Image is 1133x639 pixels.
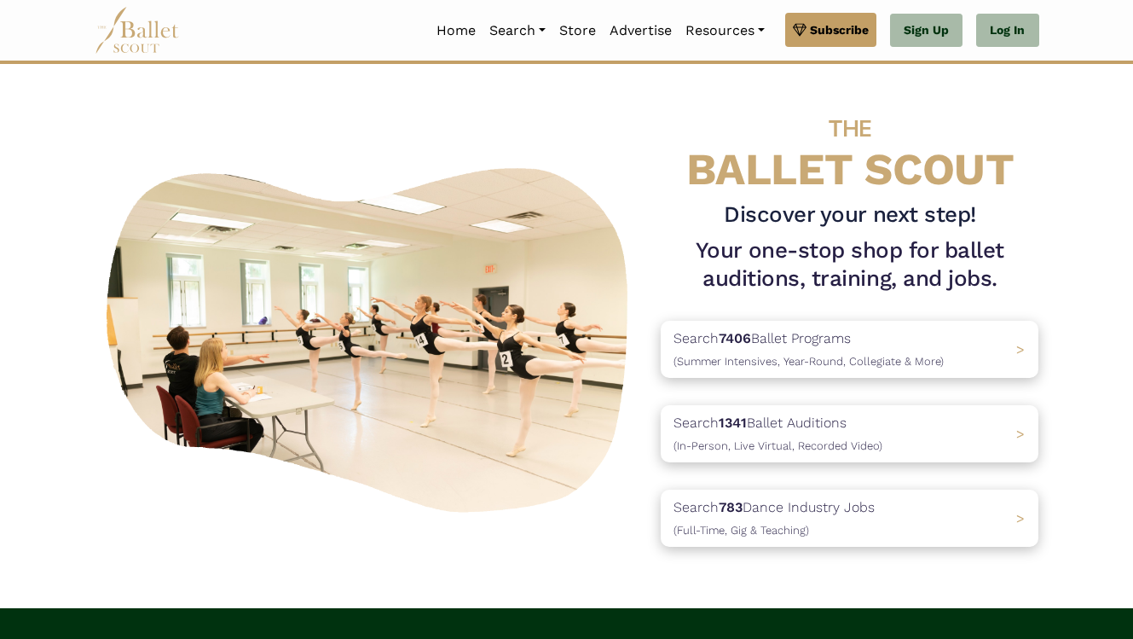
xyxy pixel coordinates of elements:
span: (In-Person, Live Virtual, Recorded Video) [673,439,882,452]
a: Search1341Ballet Auditions(In-Person, Live Virtual, Recorded Video) > [661,405,1038,462]
a: Search783Dance Industry Jobs(Full-Time, Gig & Teaching) > [661,490,1038,547]
h4: BALLET SCOUT [661,98,1038,194]
span: > [1016,510,1025,526]
a: Sign Up [890,14,962,48]
h3: Discover your next step! [661,200,1038,229]
p: Search Ballet Auditions [673,412,882,456]
p: Search Dance Industry Jobs [673,497,875,540]
a: Search7406Ballet Programs(Summer Intensives, Year-Round, Collegiate & More)> [661,321,1038,378]
a: Home [430,13,483,49]
a: Resources [679,13,772,49]
b: 783 [719,499,743,515]
a: Subscribe [785,13,876,47]
span: Subscribe [810,20,869,39]
span: > [1016,426,1025,442]
img: gem.svg [793,20,806,39]
span: THE [829,114,871,142]
h1: Your one-stop shop for ballet auditions, training, and jobs. [661,236,1038,294]
a: Advertise [603,13,679,49]
span: (Full-Time, Gig & Teaching) [673,524,809,537]
span: (Summer Intensives, Year-Round, Collegiate & More) [673,355,944,368]
a: Store [552,13,603,49]
b: 1341 [719,415,747,431]
b: 7406 [719,330,751,346]
a: Log In [976,14,1038,48]
img: A group of ballerinas talking to each other in a ballet studio [95,152,648,521]
p: Search Ballet Programs [673,328,944,371]
a: Search [483,13,552,49]
span: > [1016,341,1025,357]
